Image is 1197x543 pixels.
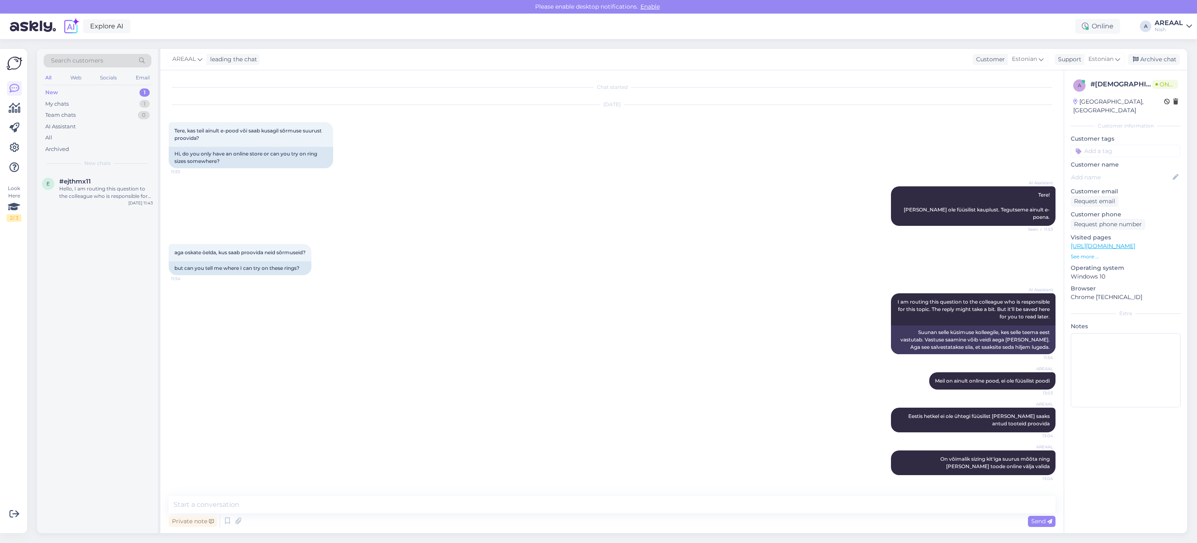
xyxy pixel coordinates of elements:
span: On võimalik sizing kit'iga suurus mõõta ning [PERSON_NAME] toode online välja valida [940,456,1051,469]
p: Browser [1071,284,1181,293]
p: Customer tags [1071,135,1181,143]
span: 13:04 [1022,476,1053,482]
span: AREAAL [1022,366,1053,372]
span: Estonian [1012,55,1037,64]
div: Team chats [45,111,76,119]
div: Archive chat [1128,54,1180,65]
div: # [DEMOGRAPHIC_DATA] [1090,79,1152,89]
div: Customer [973,55,1005,64]
span: Online [1152,80,1178,89]
span: 13:03 [1022,390,1053,396]
div: Nish [1155,26,1183,33]
span: 11:54 [1022,355,1053,361]
a: [URL][DOMAIN_NAME] [1071,242,1135,250]
div: My chats [45,100,69,108]
div: Hello, I am routing this question to the colleague who is responsible for this topic. The reply m... [59,185,153,200]
a: AREAALNish [1155,20,1192,33]
div: Web [69,72,83,83]
p: Customer name [1071,160,1181,169]
div: 1 [139,100,150,108]
input: Add name [1071,173,1171,182]
p: Operating system [1071,264,1181,272]
p: Chrome [TECHNICAL_ID] [1071,293,1181,302]
div: All [44,72,53,83]
div: leading the chat [207,55,257,64]
p: Notes [1071,322,1181,331]
img: explore-ai [63,18,80,35]
p: Customer phone [1071,210,1181,219]
div: Hi, do you only have an online store or can you try on ring sizes somewhere? [169,147,333,168]
div: 2 / 3 [7,214,21,222]
span: aga oskate öelda, kus saab proovida neid sõrmuseid? [174,249,306,255]
span: AI Assistant [1022,287,1053,293]
p: Customer email [1071,187,1181,196]
div: All [45,134,52,142]
span: Meil on ainult online pood, ei ole füüsilist poodi [935,378,1050,384]
span: Eestis hetkel ei ole ühtegi füüsilist [PERSON_NAME] saaks antud tooteid proovida [908,413,1051,427]
a: Explore AI [83,19,130,33]
div: 0 [138,111,150,119]
div: Socials [98,72,118,83]
span: AREAAL [1022,444,1053,450]
div: Chat started [169,84,1055,91]
p: Windows 10 [1071,272,1181,281]
span: Tere, kas teil ainult e-pood või saab kusagil sõrmuse suurust proovida? [174,128,323,141]
div: Suunan selle küsimuse kolleegile, kes selle teema eest vastutab. Vastuse saamine võib veidi aega ... [891,325,1055,354]
div: Request email [1071,196,1118,207]
span: 13:04 [1022,433,1053,439]
p: See more ... [1071,253,1181,260]
div: [DATE] 11:43 [128,200,153,206]
span: 11:53 [171,169,202,175]
div: Customer information [1071,122,1181,130]
input: Add a tag [1071,145,1181,157]
div: 1 [139,88,150,97]
span: 11:54 [171,276,202,282]
span: AI Assistant [1022,180,1053,186]
div: A [1140,21,1151,32]
div: Archived [45,145,69,153]
span: a [1078,82,1081,88]
img: Askly Logo [7,56,22,71]
div: Extra [1071,310,1181,317]
span: AREAAL [1022,401,1053,407]
span: New chats [84,160,111,167]
span: Search customers [51,56,103,65]
span: #ejthmx11 [59,178,91,185]
p: Visited pages [1071,233,1181,242]
span: Send [1031,517,1052,525]
div: AREAAL [1155,20,1183,26]
div: Request phone number [1071,219,1145,230]
div: Email [134,72,151,83]
span: I am routing this question to the colleague who is responsible for this topic. The reply might ta... [898,299,1051,320]
span: AREAAL [172,55,196,64]
div: AI Assistant [45,123,76,131]
div: Look Here [7,185,21,222]
div: Support [1055,55,1081,64]
div: [GEOGRAPHIC_DATA], [GEOGRAPHIC_DATA] [1073,97,1164,115]
div: Private note [169,516,217,527]
div: New [45,88,58,97]
div: Online [1075,19,1120,34]
div: [DATE] [169,101,1055,108]
span: e [46,181,50,187]
span: Enable [638,3,662,10]
span: Estonian [1088,55,1113,64]
div: but can you tell me where I can try on these rings? [169,261,311,275]
span: Seen ✓ 11:53 [1022,226,1053,232]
